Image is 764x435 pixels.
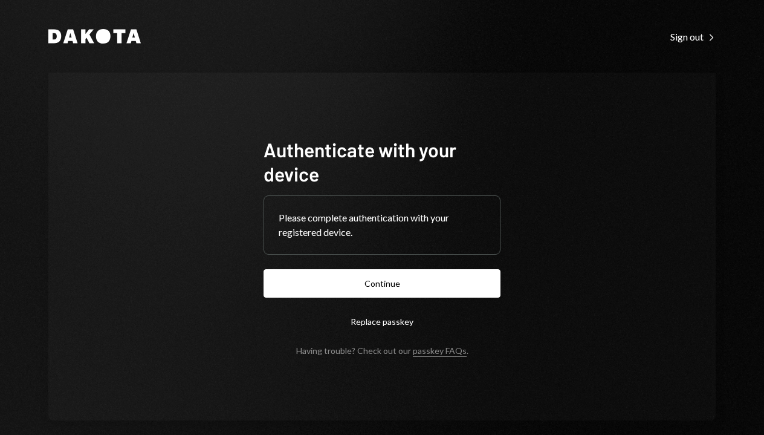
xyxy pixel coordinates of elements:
[279,211,485,240] div: Please complete authentication with your registered device.
[670,31,716,43] div: Sign out
[413,345,467,357] a: passkey FAQs
[670,30,716,43] a: Sign out
[264,307,500,336] button: Replace passkey
[264,269,500,298] button: Continue
[264,137,500,186] h1: Authenticate with your device
[296,345,468,356] div: Having trouble? Check out our .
